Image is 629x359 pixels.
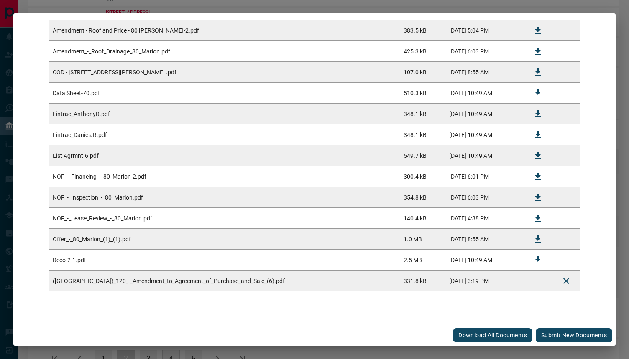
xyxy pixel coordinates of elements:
td: Offer_-_80_Marion_(1)_(1).pdf [49,229,399,250]
td: 2.5 MB [399,250,445,271]
td: List Agrmnt-6.pdf [49,145,399,166]
button: Download All Documents [453,328,532,342]
td: [DATE] 10:49 AM [445,124,524,145]
td: [DATE] 3:19 PM [445,271,524,291]
td: [DATE] 6:03 PM [445,187,524,208]
td: Fintrac_AnthonyR.pdf [49,104,399,124]
button: Download [528,20,548,40]
td: 354.8 kB [399,187,445,208]
td: 300.4 kB [399,166,445,187]
td: 331.8 kB [399,271,445,291]
td: [DATE] 4:38 PM [445,208,524,229]
td: [DATE] 10:49 AM [445,104,524,124]
td: Amendment - Roof and Price - 80 [PERSON_NAME]-2.pdf [49,20,399,41]
button: Download [528,208,548,228]
td: 383.5 kB [399,20,445,41]
td: 1.0 MB [399,229,445,250]
td: [DATE] 10:49 AM [445,83,524,104]
button: Download [528,229,548,249]
button: Download [528,104,548,124]
button: Download [528,167,548,187]
td: Reco-2-1.pdf [49,250,399,271]
td: 348.1 kB [399,124,445,145]
button: Download [528,41,548,61]
td: [DATE] 8:55 AM [445,229,524,250]
td: NOF_-_Financing_-_80_Marion-2.pdf [49,166,399,187]
td: NOF_-_Inspection_-_80_Marion.pdf [49,187,399,208]
td: [DATE] 8:55 AM [445,62,524,83]
td: COD - [STREET_ADDRESS][PERSON_NAME] .pdf [49,62,399,83]
td: 107.0 kB [399,62,445,83]
td: 510.3 kB [399,83,445,104]
td: Amendment_-_Roof_Drainage_80_Marion.pdf [49,41,399,62]
td: [DATE] 6:01 PM [445,166,524,187]
td: [DATE] 10:49 AM [445,250,524,271]
td: Fintrac_DanielaR.pdf [49,124,399,145]
td: [DATE] 10:49 AM [445,145,524,166]
button: Submit new documents [536,328,612,342]
td: NOF_-_Lease_Review_-_80_Marion.pdf [49,208,399,229]
td: 549.7 kB [399,145,445,166]
td: [DATE] 5:04 PM [445,20,524,41]
td: 425.3 kB [399,41,445,62]
button: Download [528,146,548,166]
td: [DATE] 6:03 PM [445,41,524,62]
td: 140.4 kB [399,208,445,229]
button: Download [528,250,548,270]
button: Download [528,83,548,103]
td: ([GEOGRAPHIC_DATA])_120_-_Amendment_to_Agreement_of_Purchase_and_Sale_(6).pdf [49,271,399,291]
button: Download [528,125,548,145]
td: Data Sheet-70.pdf [49,83,399,104]
button: Download [528,62,548,82]
td: 348.1 kB [399,104,445,124]
button: Download [528,187,548,207]
button: Delete [556,271,576,291]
